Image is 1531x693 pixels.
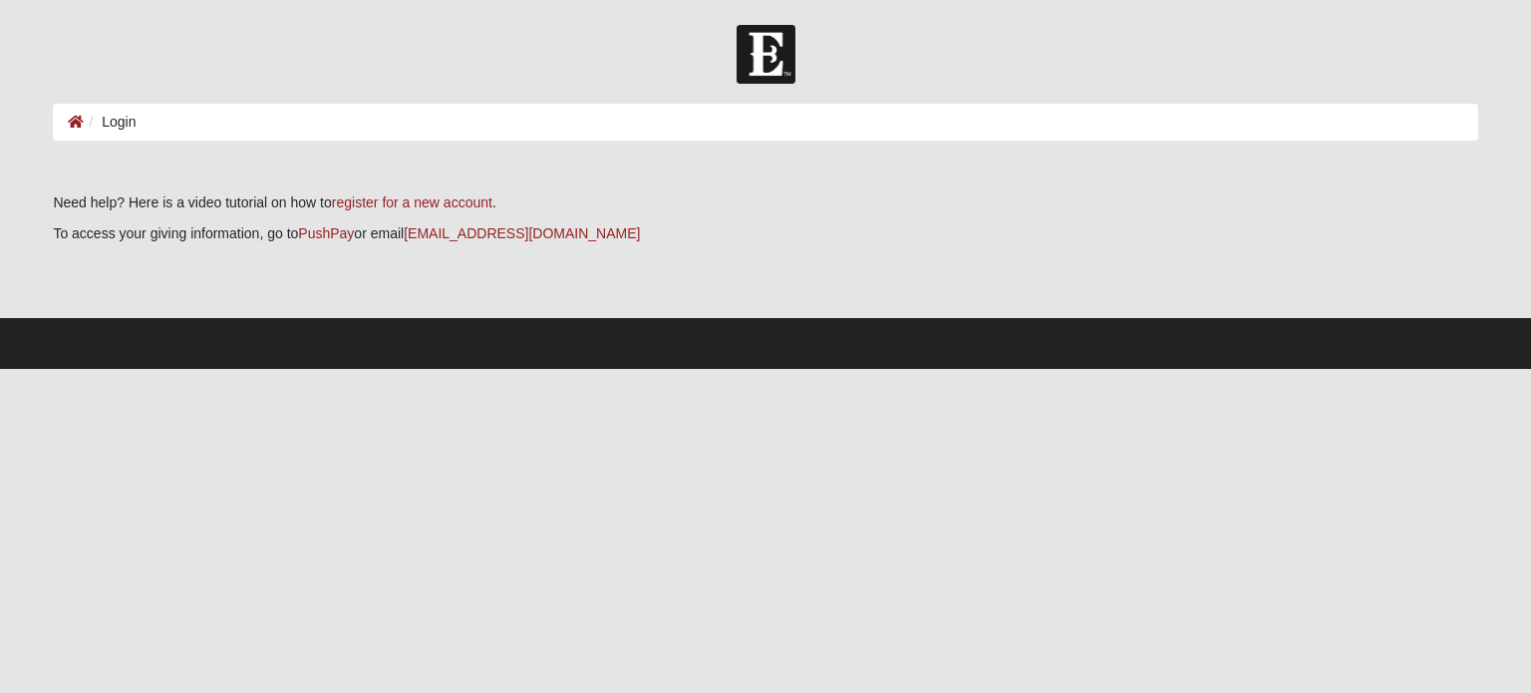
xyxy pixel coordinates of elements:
a: register for a new account [332,194,492,210]
p: Need help? Here is a video tutorial on how to . [53,192,1477,213]
a: [EMAIL_ADDRESS][DOMAIN_NAME] [404,225,640,241]
img: Church of Eleven22 Logo [737,25,795,84]
p: To access your giving information, go to or email [53,223,1477,244]
li: Login [84,112,136,133]
a: PushPay [298,225,354,241]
